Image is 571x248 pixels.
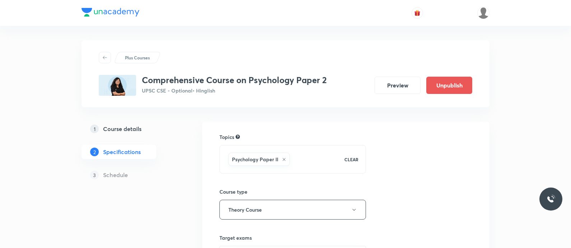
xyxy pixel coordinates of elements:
[103,171,128,179] h5: Schedule
[219,188,366,195] h6: Course type
[426,77,472,94] button: Unpublish
[219,234,366,242] h6: Target exams
[90,148,99,156] p: 2
[142,75,327,85] h3: Comprehensive Course on Psychology Paper 2
[547,195,555,203] img: ttu
[82,122,179,136] a: 1Course details
[414,10,421,16] img: avatar
[82,8,139,17] img: Company Logo
[477,7,489,19] img: Piali K
[236,134,240,140] div: Search for topics
[142,87,327,94] p: UPSC CSE - Optional • Hinglish
[90,125,99,133] p: 1
[219,133,234,141] h6: Topics
[99,75,136,96] img: 1287E9F1-C42C-40AB-813E-2C57DD790456_plus.png
[103,148,141,156] h5: Specifications
[82,8,139,18] a: Company Logo
[90,171,99,179] p: 3
[219,200,366,220] button: Theory Course
[103,125,141,133] h5: Course details
[232,155,278,163] h6: Psychology Paper II
[412,7,423,19] button: avatar
[375,77,421,94] button: Preview
[344,156,358,163] p: CLEAR
[125,54,150,61] p: Plus Courses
